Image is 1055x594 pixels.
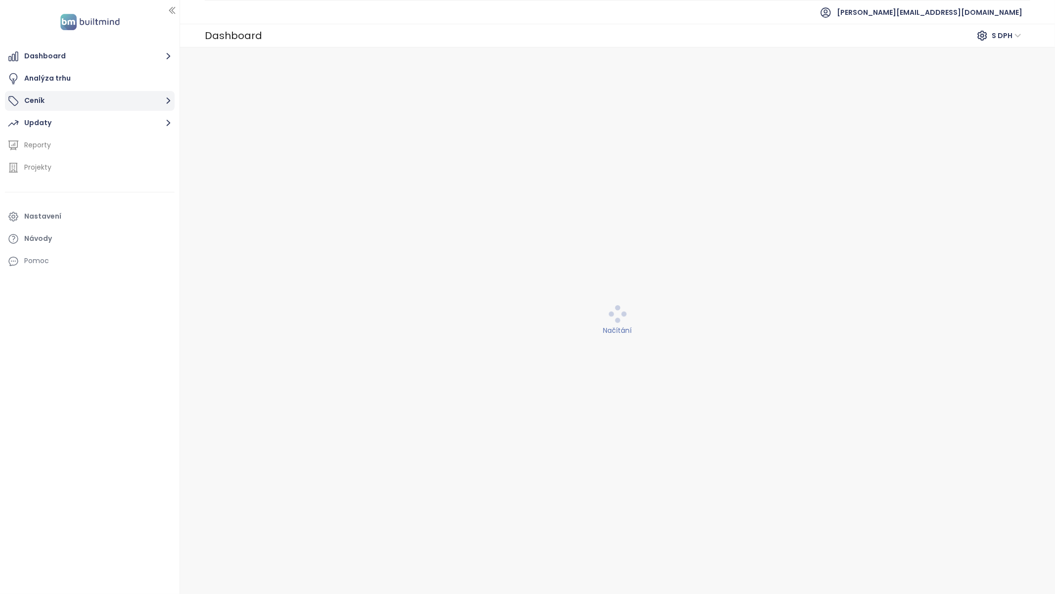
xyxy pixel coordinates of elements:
[186,325,1049,336] div: Načítání
[5,136,175,155] a: Reporty
[5,46,175,66] button: Dashboard
[24,72,71,85] div: Analýza trhu
[24,232,52,245] div: Návody
[24,117,51,129] div: Updaty
[24,255,49,267] div: Pomoc
[5,91,175,111] button: Ceník
[57,12,123,32] img: logo
[5,207,175,227] a: Nastavení
[205,26,262,46] div: Dashboard
[5,229,175,249] a: Návody
[5,113,175,133] button: Updaty
[5,69,175,89] a: Analýza trhu
[5,251,175,271] div: Pomoc
[24,210,61,223] div: Nastavení
[5,158,175,178] a: Projekty
[837,0,1022,24] span: [PERSON_NAME][EMAIL_ADDRESS][DOMAIN_NAME]
[992,28,1021,43] span: S DPH
[24,161,51,174] div: Projekty
[24,139,51,151] div: Reporty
